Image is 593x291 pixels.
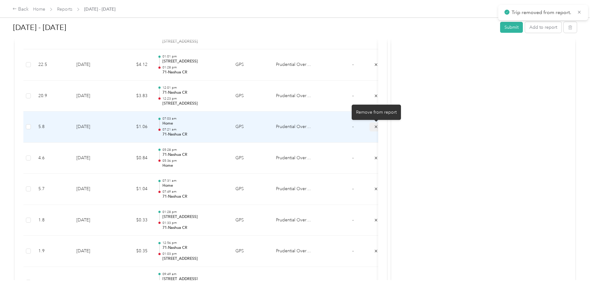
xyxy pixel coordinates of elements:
p: 71-Nashua CR [162,194,225,200]
p: 07:49 am [162,190,225,194]
td: [DATE] [71,143,115,174]
p: 71-Nashua CR [162,90,225,96]
td: $0.84 [115,143,152,174]
td: GPS [230,174,271,205]
span: [DATE] - [DATE] [84,6,115,12]
td: [DATE] [71,81,115,112]
td: Prudential Overall Supply [271,49,318,81]
p: [STREET_ADDRESS] [162,276,225,282]
p: 07:03 am [162,116,225,121]
p: 12:23 pm [162,96,225,101]
td: $4.12 [115,49,152,81]
p: Home [162,121,225,126]
h1: Sep 1 - 30, 2025 [13,20,496,35]
p: 71-Nashua CR [162,132,225,137]
td: $1.04 [115,174,152,205]
p: 01:01 pm [162,54,225,59]
td: [DATE] [71,49,115,81]
td: $1.06 [115,111,152,143]
td: $0.35 [115,236,152,267]
td: 22.5 [33,49,71,81]
td: $0.33 [115,205,152,236]
p: 01:28 pm [162,65,225,70]
span: - [352,279,354,285]
td: Prudential Overall Supply [271,81,318,112]
td: Prudential Overall Supply [271,236,318,267]
p: 71-Nashua CR [162,152,225,158]
td: GPS [230,143,271,174]
span: - [352,62,354,67]
p: 05:28 pm [162,148,225,152]
td: $3.83 [115,81,152,112]
td: GPS [230,205,271,236]
p: 12:01 pm [162,86,225,90]
span: - [352,155,354,160]
a: Reports [57,7,72,12]
div: Back [12,6,29,13]
td: 1.8 [33,205,71,236]
div: Remove from report [352,105,401,120]
p: 12:56 pm [162,241,225,245]
button: Submit [500,22,523,33]
td: GPS [230,236,271,267]
td: 20.9 [33,81,71,112]
p: [STREET_ADDRESS] [162,59,225,64]
span: - [352,93,354,98]
td: 5.7 [33,174,71,205]
span: - [352,186,354,191]
p: [STREET_ADDRESS] [162,256,225,262]
a: Home [33,7,45,12]
p: [STREET_ADDRESS] [162,101,225,106]
td: GPS [230,111,271,143]
td: [DATE] [71,205,115,236]
p: 05:36 pm [162,159,225,163]
p: Home [162,183,225,189]
td: GPS [230,49,271,81]
p: 71-Nashua CR [162,225,225,231]
td: [DATE] [71,236,115,267]
p: 07:21 am [162,127,225,132]
td: GPS [230,81,271,112]
p: 01:33 pm [162,221,225,225]
td: Prudential Overall Supply [271,111,318,143]
td: 4.6 [33,143,71,174]
p: 09:49 am [162,272,225,276]
p: 01:28 pm [162,210,225,214]
p: Home [162,163,225,169]
td: [DATE] [71,111,115,143]
p: [STREET_ADDRESS] [162,214,225,220]
td: Prudential Overall Supply [271,174,318,205]
span: - [352,217,354,223]
p: 01:03 pm [162,252,225,256]
td: Prudential Overall Supply [271,143,318,174]
span: - [352,248,354,254]
p: 71-Nashua CR [162,245,225,251]
p: 07:31 am [162,179,225,183]
td: Prudential Overall Supply [271,205,318,236]
td: [DATE] [71,174,115,205]
td: 1.9 [33,236,71,267]
iframe: Everlance-gr Chat Button Frame [558,256,593,291]
p: Trip removed from report. [512,9,572,17]
p: 71-Nashua CR [162,70,225,75]
td: 5.8 [33,111,71,143]
button: Add to report [525,22,562,33]
span: - [352,124,354,129]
